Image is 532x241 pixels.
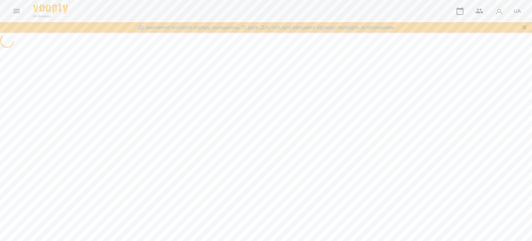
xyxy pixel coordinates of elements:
[33,3,68,14] img: Voopty Logo
[138,24,394,31] a: До закінчення тестового періоду залишилось 71 дні/в. Для того щоб оформити підписку перейдіть за ...
[33,14,68,19] span: For Business
[8,3,25,19] button: Menu
[520,23,529,32] button: Закрити сповіщення
[514,7,521,15] span: UA
[494,6,504,16] img: avatar_s.png
[511,5,524,17] button: UA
